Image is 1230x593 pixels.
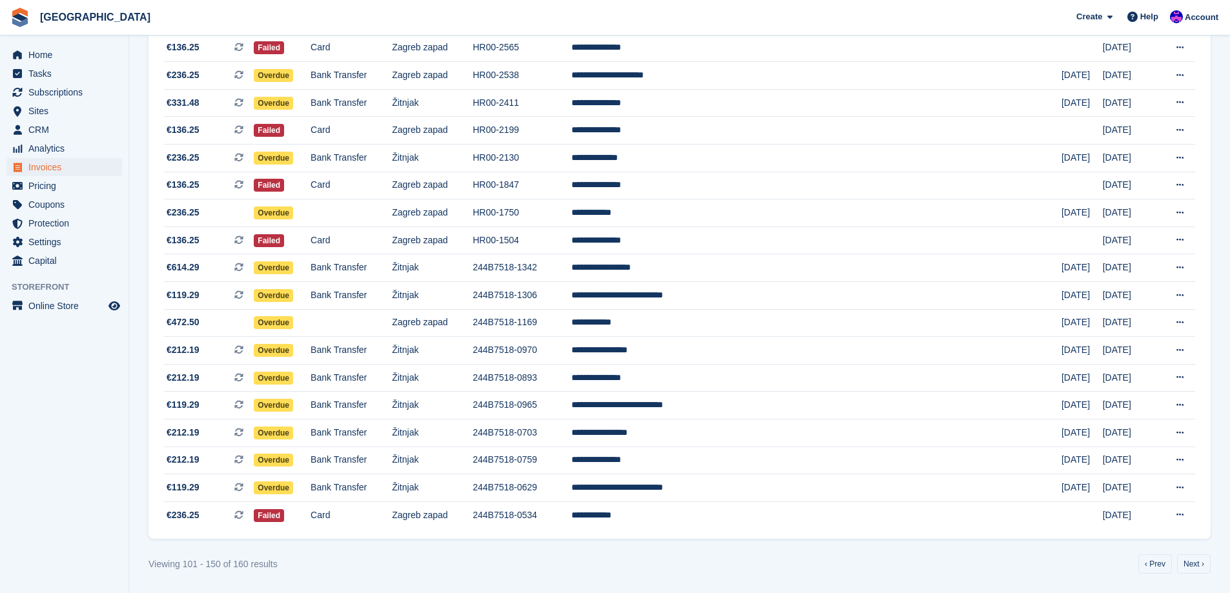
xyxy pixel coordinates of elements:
td: Žitnjak [392,337,473,365]
span: Overdue [254,206,293,219]
td: 244B7518-0534 [473,501,571,528]
td: Bank Transfer [311,392,392,419]
td: Žitnjak [392,447,473,474]
td: Bank Transfer [311,419,392,447]
td: [DATE] [1103,226,1156,254]
span: €236.25 [167,68,200,82]
td: 244B7518-0970 [473,337,571,365]
a: Previous [1138,554,1172,574]
a: menu [6,65,122,83]
td: Zagreb zapad [392,62,473,90]
td: HR00-1847 [473,172,571,199]
span: Failed [254,509,284,522]
span: Coupons [28,196,106,214]
span: €119.29 [167,481,200,494]
span: Overdue [254,289,293,302]
span: Overdue [254,97,293,110]
td: [DATE] [1103,117,1156,145]
td: Žitnjak [392,364,473,392]
td: Žitnjak [392,89,473,117]
td: 244B7518-1169 [473,309,571,337]
a: menu [6,233,122,251]
td: [DATE] [1103,254,1156,282]
td: Žitnjak [392,474,473,502]
span: Invoices [28,158,106,176]
td: Bank Transfer [311,62,392,90]
span: Create [1076,10,1102,23]
span: Settings [28,233,106,251]
span: Overdue [254,372,293,385]
span: €331.48 [167,96,200,110]
td: [DATE] [1061,364,1103,392]
td: HR00-2411 [473,89,571,117]
a: menu [6,214,122,232]
td: [DATE] [1103,392,1156,419]
a: Preview store [107,298,122,314]
span: €236.25 [167,151,200,165]
span: €212.19 [167,426,200,439]
img: Ivan Gačić [1170,10,1183,23]
a: menu [6,196,122,214]
div: Viewing 101 - 150 of 160 results [149,558,278,571]
a: menu [6,139,122,157]
td: [DATE] [1103,501,1156,528]
span: Tasks [28,65,106,83]
td: HR00-1504 [473,226,571,254]
span: Overdue [254,344,293,357]
td: [DATE] [1061,337,1103,365]
td: [DATE] [1061,145,1103,172]
td: [DATE] [1103,89,1156,117]
a: menu [6,297,122,315]
span: Overdue [254,481,293,494]
td: Zagreb zapad [392,226,473,254]
td: HR00-2565 [473,34,571,62]
span: €236.25 [167,206,200,219]
td: Card [311,501,392,528]
span: €136.25 [167,41,200,54]
td: [DATE] [1061,392,1103,419]
span: Failed [254,234,284,247]
span: €614.29 [167,261,200,274]
td: [DATE] [1103,282,1156,310]
td: Bank Transfer [311,474,392,502]
span: Account [1185,11,1218,24]
span: €212.19 [167,371,200,385]
td: Zagreb zapad [392,34,473,62]
td: Zagreb zapad [392,117,473,145]
span: CRM [28,121,106,139]
span: Failed [254,41,284,54]
td: Žitnjak [392,282,473,310]
td: [DATE] [1061,447,1103,474]
span: Overdue [254,261,293,274]
td: Žitnjak [392,254,473,282]
td: [DATE] [1061,419,1103,447]
a: menu [6,46,122,64]
td: [DATE] [1103,172,1156,199]
td: Bank Transfer [311,254,392,282]
span: €119.29 [167,398,200,412]
span: Failed [254,179,284,192]
span: Home [28,46,106,64]
span: Sites [28,102,106,120]
td: [DATE] [1061,282,1103,310]
a: [GEOGRAPHIC_DATA] [35,6,156,28]
td: Card [311,117,392,145]
td: HR00-2130 [473,145,571,172]
td: [DATE] [1103,474,1156,502]
span: Overdue [254,152,293,165]
a: menu [6,102,122,120]
span: Storefront [12,281,128,294]
nav: Pages [1136,554,1213,574]
td: Žitnjak [392,145,473,172]
td: HR00-2538 [473,62,571,90]
td: Žitnjak [392,419,473,447]
td: HR00-1750 [473,199,571,227]
td: [DATE] [1103,34,1156,62]
span: €136.25 [167,123,200,137]
td: [DATE] [1103,62,1156,90]
span: €236.25 [167,508,200,522]
a: menu [6,252,122,270]
td: Card [311,226,392,254]
td: [DATE] [1103,419,1156,447]
a: menu [6,121,122,139]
